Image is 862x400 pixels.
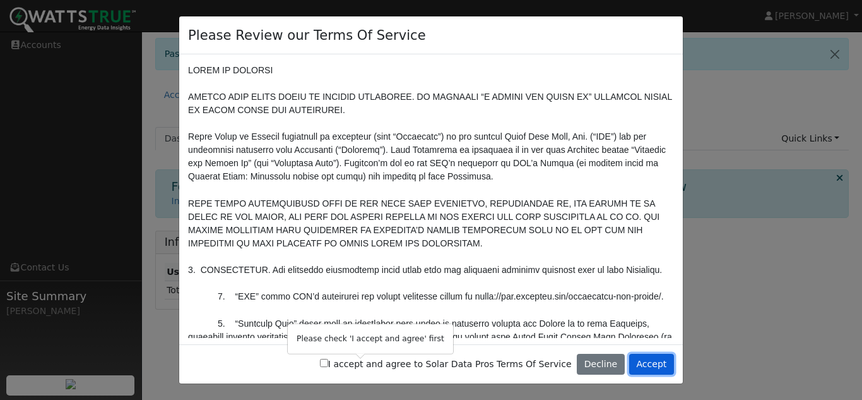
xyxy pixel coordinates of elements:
div: Please check 'I accept and agree' first [288,324,453,354]
button: Accept [629,354,674,375]
button: Decline [577,354,625,375]
label: I accept and agree to Solar Data Pros Terms Of Service [320,358,572,371]
input: I accept and agree to Solar Data Pros Terms Of Service [320,359,328,367]
h4: Please Review our Terms Of Service [188,25,426,45]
